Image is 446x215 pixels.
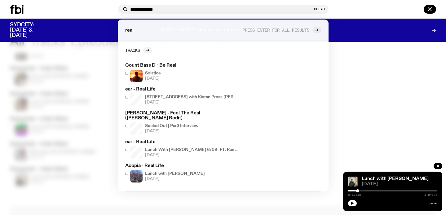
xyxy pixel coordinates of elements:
[362,176,429,181] a: Lunch with [PERSON_NAME]
[125,87,239,92] h3: ear - Real Life
[145,124,198,128] h4: Souled Out | Par3 Interview
[125,63,239,68] h3: Count Bass D - Be Real
[145,153,239,157] span: [DATE]
[10,22,50,38] h3: SYDCITY: [DATE] & [DATE]
[145,172,205,176] h4: Lunch with [PERSON_NAME]
[123,61,242,85] a: Count Bass D - Be RealA girl standing in the ocean as waist level, staring into the rise of the s...
[123,137,242,161] a: ear - Real LifeLunch With [PERSON_NAME] 6/09- FT. Ran Cap Duoi[DATE]
[125,111,239,121] h3: [PERSON_NAME] - Feel The Real ([PERSON_NAME] Redit)
[125,164,239,168] h3: Acopia - Real Life
[125,47,152,53] a: Tracks
[145,77,161,81] span: [DATE]
[424,193,437,196] span: 1:54:24
[145,148,239,152] h4: Lunch With [PERSON_NAME] 6/09- FT. Ran Cap Duoi
[125,48,140,53] h2: Tracks
[145,101,239,105] span: [DATE]
[362,182,437,186] span: [DATE]
[123,161,242,185] a: Acopia - Real Lifepink cherry blossom tree with blue sky background. you can see some green trees...
[314,7,325,11] button: Clear
[145,129,198,133] span: [DATE]
[125,29,134,33] span: real
[145,71,161,75] h4: Solstice
[145,177,205,181] span: [DATE]
[123,109,242,137] a: [PERSON_NAME] - Feel The Real ([PERSON_NAME] Redit)Souled Out | Par3 Interview[DATE]
[145,95,239,99] h4: [STREET_ADDRESS] with Kieran Press [PERSON_NAME]
[130,170,143,182] img: pink cherry blossom tree with blue sky background. you can see some green trees in the bottom
[125,140,239,144] h3: ear - Real Life
[123,85,242,108] a: ear - Real Life[STREET_ADDRESS] with Kieran Press [PERSON_NAME][DATE]
[130,70,143,82] img: A girl standing in the ocean as waist level, staring into the rise of the sun.
[242,28,309,33] span: Press enter for all results
[242,27,321,33] a: Press enter for all results
[348,193,361,196] span: 0:12:19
